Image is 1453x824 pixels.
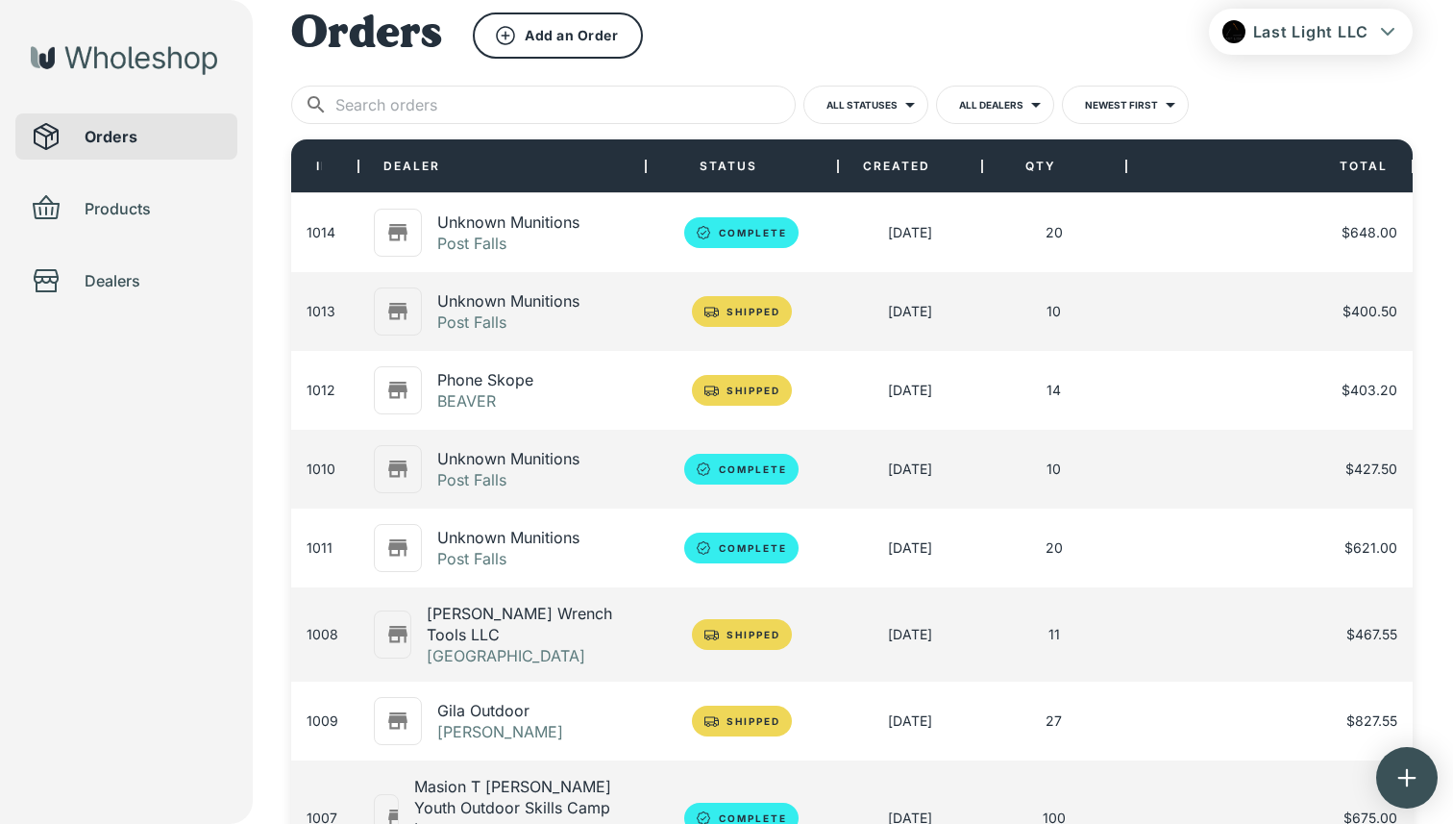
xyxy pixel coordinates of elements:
div: 11 [1048,625,1060,644]
div: 10/01/2025 [888,223,932,242]
div: TOTAL [1126,139,1414,193]
div: DEALER [358,139,646,193]
p: Phone Skope [437,369,533,390]
p: All Dealers [959,94,1023,112]
span: Complete [707,812,799,824]
span: Orders [85,125,222,148]
span: $427.50 [1345,460,1397,479]
button: Last Light LLC [1209,9,1414,55]
div: 1013 [307,302,335,321]
div: 1012 [307,381,335,400]
div: 14 [1047,381,1061,400]
div: 1008 [307,625,338,644]
span: Complete [707,227,799,238]
p: [GEOGRAPHIC_DATA] [427,645,629,666]
div: 08/07/2025 [888,381,932,400]
div: ID [301,139,332,193]
span: $403.20 [1342,381,1397,400]
div: TOTAL [1324,139,1403,193]
div: QTY [982,139,1126,193]
div: 07/04/2025 [888,625,932,644]
p: Unknown Munitions [437,290,579,312]
span: Complete [707,463,799,475]
p: BEAVER [437,390,533,412]
button: Add an Order [473,12,643,59]
span: Shipped [715,629,792,640]
div: STATUS [684,139,773,193]
p: Newest First [1085,94,1158,112]
button: Sort [946,153,973,180]
span: Shipped [715,306,792,317]
div: 1009 [307,712,338,731]
button: Sort [1297,153,1324,180]
span: Shipped [715,715,792,727]
div: 20 [1046,538,1063,558]
div: 07/29/2025 [888,538,932,558]
p: Post Falls [437,312,579,333]
h1: Orders [291,9,442,62]
button: Sort [1071,153,1098,180]
p: [PERSON_NAME] Wrench Tools LLC [427,603,629,645]
div: 27 [1046,712,1062,731]
div: QTY [1010,139,1071,193]
div: 07/29/2025 [888,460,932,479]
div: 1014 [307,223,335,242]
div: Products [15,186,237,232]
p: Post Falls [437,233,579,254]
p: Unknown Munitions [437,527,579,548]
span: $621.00 [1344,538,1397,558]
span: $827.55 [1346,712,1397,731]
div: 10 [1047,460,1061,479]
p: [PERSON_NAME] [437,721,563,742]
div: CREATED [838,139,982,193]
p: All Statuses [826,94,898,112]
div: 1011 [307,538,332,558]
span: $400.50 [1342,302,1397,321]
img: Wholeshop logo [31,46,217,75]
div: Dealers [15,258,237,304]
div: CREATED [848,139,946,193]
span: Shipped [715,385,792,396]
button: Sort [322,153,349,180]
span: Products [85,197,222,220]
div: 08/24/2025 [888,302,932,321]
img: FUwHs7S6xG-Screenshot_2025-03-10_at_3.27.31_PM.png [1222,20,1245,43]
div: Orders [15,113,237,160]
div: ID [291,139,358,193]
button: Sort [773,153,800,180]
p: Unknown Munitions [437,448,579,469]
input: Search orders [335,86,796,124]
button: Sort [456,153,482,180]
p: Gila Outdoor [437,700,563,721]
span: $648.00 [1342,223,1397,242]
p: Unknown Munitions [437,212,579,233]
div: 10 [1047,302,1061,321]
div: 20 [1046,223,1063,242]
p: Post Falls [437,548,579,569]
div: 1010 [307,460,335,479]
span: Complete [707,542,799,554]
span: Last Light LLC [1253,22,1369,41]
div: 07/22/2025 [888,712,932,731]
div: STATUS [646,139,838,193]
span: $467.55 [1346,625,1397,644]
div: DEALER [368,139,456,193]
span: Dealers [85,269,222,292]
p: Post Falls [437,469,579,490]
